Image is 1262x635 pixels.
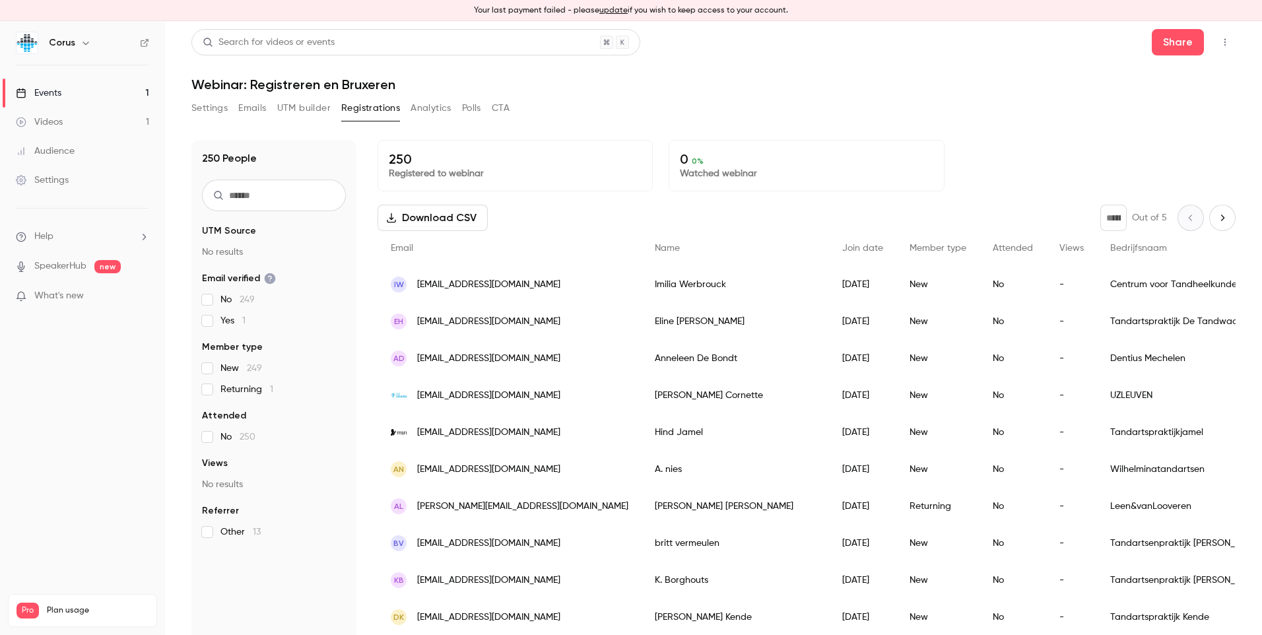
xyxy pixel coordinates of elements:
[896,488,980,525] div: Returning
[829,377,896,414] div: [DATE]
[1046,525,1097,562] div: -
[1046,451,1097,488] div: -
[378,205,488,231] button: Download CSV
[240,432,255,442] span: 250
[220,362,262,375] span: New
[240,295,255,304] span: 249
[203,36,335,50] div: Search for videos or events
[220,383,273,396] span: Returning
[202,409,246,422] span: Attended
[417,426,560,440] span: [EMAIL_ADDRESS][DOMAIN_NAME]
[202,246,346,259] p: No results
[417,611,560,624] span: [EMAIL_ADDRESS][DOMAIN_NAME]
[642,488,829,525] div: [PERSON_NAME] [PERSON_NAME]
[980,488,1046,525] div: No
[47,605,149,616] span: Plan usage
[896,266,980,303] div: New
[829,414,896,451] div: [DATE]
[642,451,829,488] div: A. nies
[642,562,829,599] div: K. Borghouts
[202,504,239,518] span: Referrer
[1046,377,1097,414] div: -
[1132,211,1167,224] p: Out of 5
[980,451,1046,488] div: No
[394,574,404,586] span: KB
[393,537,404,549] span: bv
[1046,266,1097,303] div: -
[1046,414,1097,451] div: -
[1046,303,1097,340] div: -
[16,86,61,100] div: Events
[599,5,628,17] button: update
[391,429,407,436] img: msn.com
[896,303,980,340] div: New
[17,32,38,53] img: Corus
[16,145,75,158] div: Audience
[980,377,1046,414] div: No
[829,340,896,377] div: [DATE]
[17,603,39,618] span: Pro
[202,272,276,285] span: Email verified
[1152,29,1204,55] button: Share
[389,151,642,167] p: 250
[417,463,560,477] span: [EMAIL_ADDRESS][DOMAIN_NAME]
[910,244,966,253] span: Member type
[202,478,346,491] p: No results
[829,488,896,525] div: [DATE]
[1059,244,1084,253] span: Views
[391,244,413,253] span: Email
[394,279,404,290] span: IW
[1046,562,1097,599] div: -
[16,174,69,187] div: Settings
[34,259,86,273] a: SpeakerHub
[202,341,263,354] span: Member type
[34,289,84,303] span: What's new
[220,314,246,327] span: Yes
[829,562,896,599] div: [DATE]
[655,244,680,253] span: Name
[829,303,896,340] div: [DATE]
[191,77,1236,92] h1: Webinar: Registreren en Bruxeren
[980,414,1046,451] div: No
[642,303,829,340] div: Eline [PERSON_NAME]
[1046,488,1097,525] div: -
[417,352,560,366] span: [EMAIL_ADDRESS][DOMAIN_NAME]
[692,156,704,166] span: 0 %
[492,98,510,119] button: CTA
[474,5,788,17] p: Your last payment failed - please if you wish to keep access to your account.
[829,525,896,562] div: [DATE]
[247,364,262,373] span: 249
[642,525,829,562] div: britt vermeulen
[411,98,451,119] button: Analytics
[896,562,980,599] div: New
[394,316,403,327] span: EH
[896,451,980,488] div: New
[202,224,346,539] section: facet-groups
[1046,340,1097,377] div: -
[238,98,266,119] button: Emails
[680,151,933,167] p: 0
[220,293,255,306] span: No
[393,463,404,475] span: An
[202,150,257,166] h1: 250 People
[16,116,63,129] div: Videos
[394,500,403,512] span: AL
[16,230,149,244] li: help-dropdown-opener
[191,98,228,119] button: Settings
[1110,244,1167,253] span: Bedrijfsnaam
[389,167,642,180] p: Registered to webinar
[829,451,896,488] div: [DATE]
[202,224,256,238] span: UTM Source
[896,377,980,414] div: New
[220,430,255,444] span: No
[642,266,829,303] div: Imilia Werbrouck
[417,389,560,403] span: [EMAIL_ADDRESS][DOMAIN_NAME]
[1209,205,1236,231] button: Next page
[417,278,560,292] span: [EMAIL_ADDRESS][DOMAIN_NAME]
[829,266,896,303] div: [DATE]
[49,36,75,50] h6: Corus
[34,230,53,244] span: Help
[417,500,628,514] span: [PERSON_NAME][EMAIL_ADDRESS][DOMAIN_NAME]
[270,385,273,394] span: 1
[993,244,1033,253] span: Attended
